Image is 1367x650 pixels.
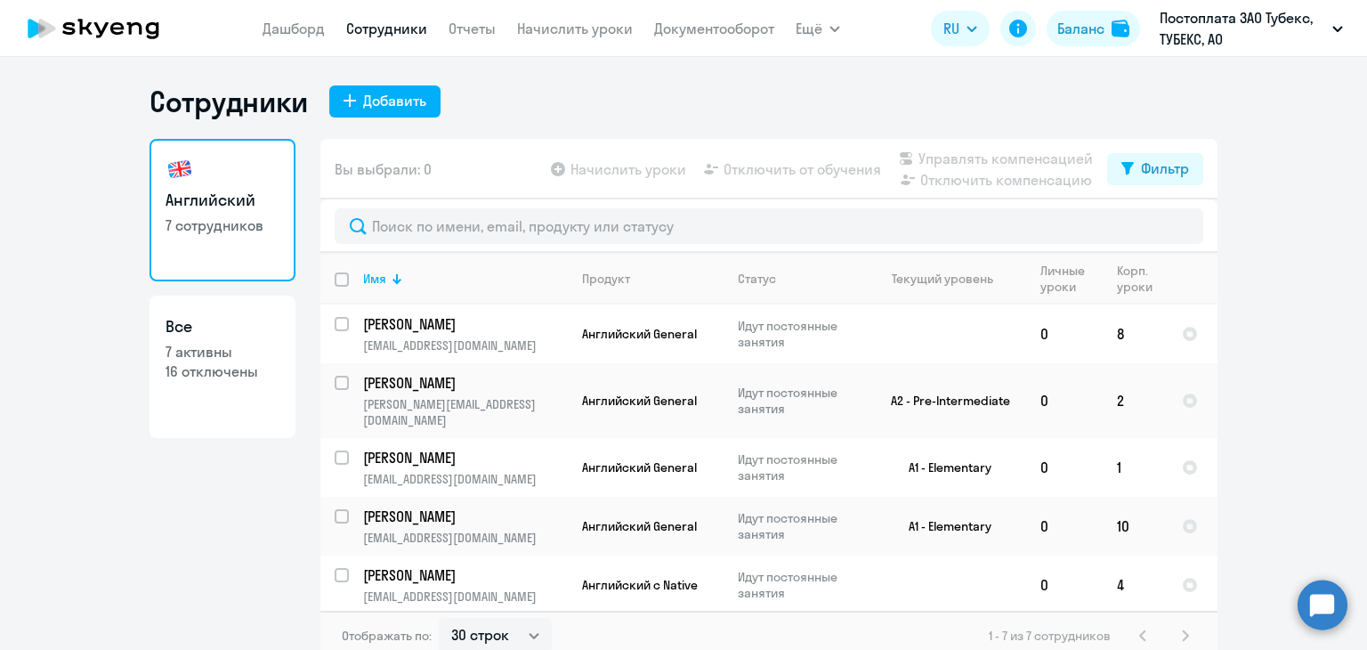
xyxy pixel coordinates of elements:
a: [PERSON_NAME] [363,507,567,526]
a: [PERSON_NAME] [363,373,567,393]
p: 7 активны [166,342,279,362]
td: 0 [1026,556,1103,614]
p: [EMAIL_ADDRESS][DOMAIN_NAME] [363,471,567,487]
div: Добавить [363,90,426,111]
td: A1 - Elementary [861,438,1026,497]
img: english [166,155,194,183]
a: Начислить уроки [517,20,633,37]
td: 0 [1026,305,1103,363]
button: Постоплата ЗАО Тубекс, ТУБЕКС, АО [1151,7,1352,50]
button: Ещё [796,11,840,46]
h3: Все [166,315,279,338]
div: Личные уроки [1040,263,1102,295]
span: RU [943,18,959,39]
h3: Английский [166,189,279,212]
div: Имя [363,271,567,287]
div: Продукт [582,271,630,287]
div: Корп. уроки [1117,263,1167,295]
p: [PERSON_NAME] [363,448,564,467]
p: [EMAIL_ADDRESS][DOMAIN_NAME] [363,589,567,605]
td: 4 [1103,556,1168,614]
p: [PERSON_NAME] [363,373,564,393]
a: [PERSON_NAME] [363,565,567,585]
div: Баланс [1057,18,1104,39]
td: A2 - Pre-Intermediate [861,363,1026,438]
p: 16 отключены [166,362,279,381]
td: 1 [1103,438,1168,497]
p: Идут постоянные занятия [738,318,860,350]
a: Все7 активны16 отключены [150,296,295,438]
p: [EMAIL_ADDRESS][DOMAIN_NAME] [363,337,567,353]
p: Идут постоянные занятия [738,569,860,601]
p: [EMAIL_ADDRESS][DOMAIN_NAME] [363,530,567,546]
p: 7 сотрудников [166,215,279,235]
button: Балансbalance [1047,11,1140,46]
p: Идут постоянные занятия [738,510,860,542]
p: Идут постоянные занятия [738,451,860,483]
div: Фильтр [1141,158,1189,179]
a: Английский7 сотрудников [150,139,295,281]
p: [PERSON_NAME][EMAIL_ADDRESS][DOMAIN_NAME] [363,396,567,428]
td: 0 [1026,497,1103,556]
span: Вы выбрали: 0 [335,158,432,180]
td: 0 [1026,363,1103,438]
p: Постоплата ЗАО Тубекс, ТУБЕКС, АО [1160,7,1325,50]
div: Продукт [582,271,723,287]
span: Английский General [582,393,697,409]
button: Добавить [329,85,441,118]
span: Английский General [582,326,697,342]
h1: Сотрудники [150,84,308,119]
img: balance [1112,20,1129,37]
input: Поиск по имени, email, продукту или статусу [335,208,1203,244]
span: Английский с Native [582,577,698,593]
td: 8 [1103,305,1168,363]
td: 2 [1103,363,1168,438]
td: 0 [1026,438,1103,497]
p: [PERSON_NAME] [363,565,564,585]
a: [PERSON_NAME] [363,314,567,334]
a: Отчеты [449,20,496,37]
div: Статус [738,271,860,287]
a: Дашборд [263,20,325,37]
a: [PERSON_NAME] [363,448,567,467]
div: Корп. уроки [1117,263,1153,295]
div: Имя [363,271,386,287]
button: RU [931,11,990,46]
span: 1 - 7 из 7 сотрудников [989,628,1111,644]
div: Личные уроки [1040,263,1086,295]
span: Отображать по: [342,628,432,644]
span: Английский General [582,518,697,534]
p: [PERSON_NAME] [363,314,564,334]
div: Текущий уровень [875,271,1025,287]
p: Идут постоянные занятия [738,385,860,417]
a: Сотрудники [346,20,427,37]
div: Текущий уровень [892,271,993,287]
a: Документооборот [654,20,774,37]
div: Статус [738,271,776,287]
p: [PERSON_NAME] [363,507,564,526]
button: Фильтр [1107,153,1203,185]
td: 10 [1103,497,1168,556]
span: Английский General [582,459,697,475]
span: Ещё [796,18,822,39]
td: A1 - Elementary [861,497,1026,556]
